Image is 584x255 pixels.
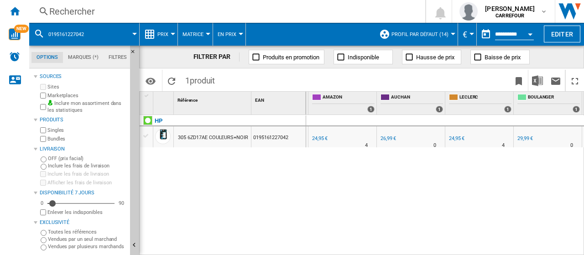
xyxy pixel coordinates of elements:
[348,54,379,61] span: Indisponible
[47,83,126,90] label: Sites
[63,52,104,63] md-tab-item: Marques (*)
[463,23,472,46] button: €
[41,164,47,170] input: Inclure les frais de livraison
[312,135,328,141] div: 24,95 €
[433,141,436,150] div: Délai de livraison : 0 jour
[40,136,46,142] input: Bundles
[40,101,46,113] input: Inclure mon assortiment dans les statistiques
[40,146,126,153] div: Livraison
[40,189,126,197] div: Disponibilité 7 Jours
[477,25,495,43] button: md-calendar
[516,134,533,143] div: 29,99 €
[130,46,141,62] button: Masquer
[177,98,198,103] span: Référence
[40,219,126,226] div: Exclusivité
[193,52,240,62] div: FILTRER PAR
[141,73,160,89] button: Options
[40,209,46,215] input: Afficher les frais de livraison
[157,23,173,46] button: Prix
[391,94,443,102] span: AUCHAN
[485,54,521,61] span: Baisse de prix
[447,92,513,114] div: LECLERC 1 offers sold by LECLERC
[47,100,53,105] img: mysite-bg-18x18.png
[311,134,328,143] div: 24,95 €
[367,106,375,113] div: 1 offers sold by AMAZON
[379,23,453,46] div: Profil par défaut (14)
[310,92,376,114] div: AMAZON 1 offers sold by AMAZON
[528,94,580,102] span: BOULANGER
[510,70,528,91] button: Créer un favoris
[41,156,47,162] input: OFF (prix facial)
[41,230,47,236] input: Toutes les références
[458,23,477,46] md-menu: Currency
[48,162,126,169] label: Inclure les frais de livraison
[34,23,135,46] div: 0195161227042
[495,13,524,19] b: CARREFOUR
[40,127,46,133] input: Singles
[182,31,203,37] span: Matrice
[40,84,46,90] input: Sites
[251,126,306,147] div: 0195161227042
[47,135,126,142] label: Bundles
[48,155,126,162] label: OFF (prix facial)
[178,127,248,148] div: 305 6ZD17AE COULEURS+NOIR
[40,171,46,177] input: Inclure les frais de livraison
[14,25,29,33] span: NEW
[485,4,535,13] span: [PERSON_NAME]
[547,70,565,91] button: Envoyer ce rapport par email
[47,199,115,208] md-slider: Disponibilité
[176,92,251,106] div: Sort None
[436,106,443,113] div: 1 offers sold by AUCHAN
[570,141,573,150] div: Délai de livraison : 0 jour
[365,141,368,150] div: Délai de livraison : 4 jours
[566,70,584,91] button: Plein écran
[41,237,47,243] input: Vendues par un seul marchand
[40,73,126,80] div: Sources
[253,92,306,106] div: EAN Sort None
[391,31,448,37] span: Profil par défaut (14)
[47,100,126,114] label: Inclure mon assortiment dans les statistiques
[504,106,511,113] div: 1 offers sold by LECLERC
[334,50,393,64] button: Indisponible
[9,28,21,40] img: wise-card.svg
[48,23,93,46] button: 0195161227042
[40,180,46,186] input: Afficher les frais de livraison
[38,200,46,207] div: 0
[459,94,511,102] span: LECLERC
[218,31,236,37] span: En Prix
[381,135,396,141] div: 26,99 €
[116,200,126,207] div: 90
[176,92,251,106] div: Référence Sort None
[182,23,208,46] button: Matrice
[516,92,582,114] div: BOULANGER 1 offers sold by BOULANGER
[162,70,181,91] button: Recharger
[47,179,126,186] label: Afficher les frais de livraison
[416,54,454,61] span: Hausse de prix
[379,134,396,143] div: 26,99 €
[155,92,173,106] div: Sort None
[157,31,168,37] span: Prix
[502,141,505,150] div: Délai de livraison : 4 jours
[522,25,538,41] button: Open calendar
[449,135,464,141] div: 24,95 €
[218,23,241,46] button: En Prix
[463,30,467,39] span: €
[48,236,126,243] label: Vendues par un seul marchand
[48,229,126,235] label: Toutes les références
[517,135,533,141] div: 29,99 €
[144,23,173,46] div: Prix
[379,92,445,114] div: AUCHAN 1 offers sold by AUCHAN
[470,50,530,64] button: Baisse de prix
[47,92,126,99] label: Marketplaces
[40,116,126,124] div: Produits
[181,70,219,89] span: 1
[48,243,126,250] label: Vendues par plusieurs marchands
[40,93,46,99] input: Marketplaces
[104,52,132,63] md-tab-item: Filtres
[47,171,126,177] label: Inclure les frais de livraison
[402,50,461,64] button: Hausse de prix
